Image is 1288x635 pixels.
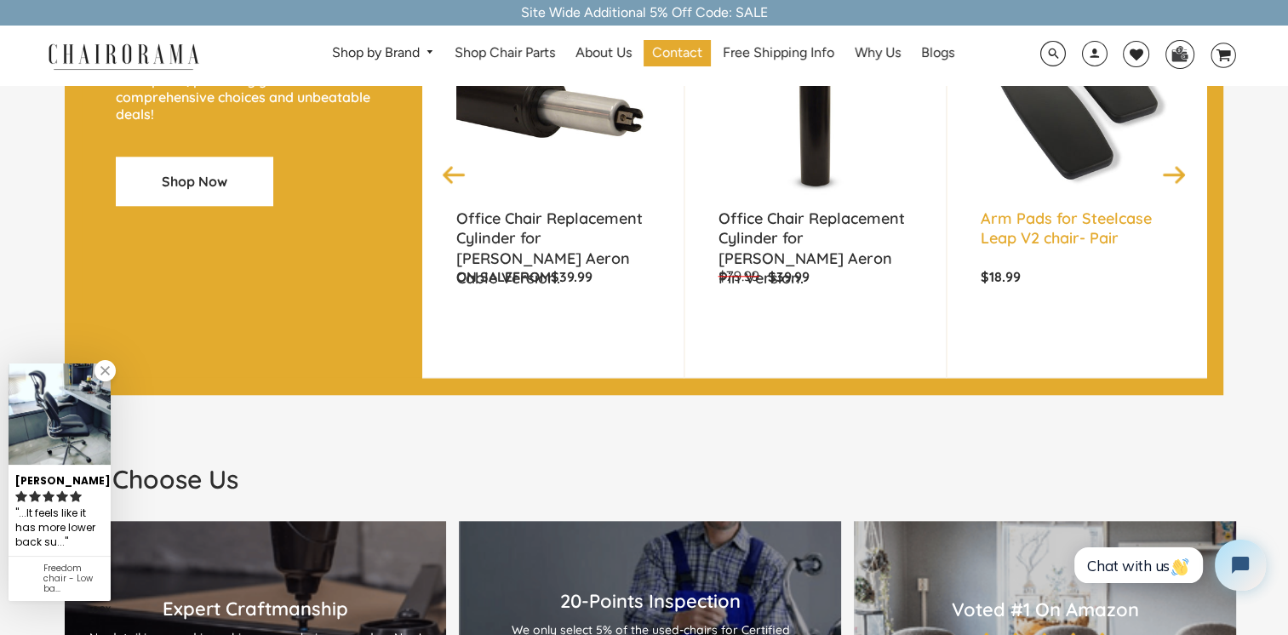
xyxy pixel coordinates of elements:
[855,44,901,62] span: Why Us
[981,268,1021,285] span: $18.99
[52,463,1237,495] h2: Why Choose Us
[981,209,1174,251] a: Arm Pads for Steelcase Leap V2 chair- Pair
[921,44,954,62] span: Blogs
[714,40,843,66] a: Free Shipping Info
[718,209,912,251] a: Office Chair Replacement Cylinder for [PERSON_NAME] Aeron Pin Version.
[1159,158,1189,188] button: Next
[913,40,963,66] a: Blogs
[70,490,82,502] svg: rating icon full
[846,40,909,66] a: Why Us
[456,268,512,285] strong: On Sale
[871,598,1219,621] h2: Voted #1 On Amazon
[1166,41,1193,66] img: WhatsApp_Image_2024-07-12_at_16.23.01.webp
[56,490,68,502] svg: rating icon full
[718,268,759,284] span: $79.99
[567,40,640,66] a: About Us
[476,589,824,613] h2: 20-Points Inspection
[455,44,555,62] span: Shop Chair Parts
[43,563,104,594] div: Freedom chair - Low back (Renewed)
[446,40,564,66] a: Shop Chair Parts
[644,40,711,66] a: Contact
[82,597,430,621] h2: Expert Craftmanship
[575,44,632,62] span: About Us
[29,490,41,502] svg: rating icon full
[723,44,834,62] span: Free Shipping Info
[323,40,444,66] a: Shop by Brand
[15,505,104,552] div: ...It feels like it has more lower back support too....
[456,209,650,251] a: Office Chair Replacement Cylinder for [PERSON_NAME] Aeron Cable Version.
[281,40,1005,72] nav: DesktopNavigation
[15,490,27,502] svg: rating icon full
[456,268,650,286] p: from
[43,490,54,502] svg: rating icon full
[439,158,469,188] button: Previous
[15,467,104,489] div: [PERSON_NAME]
[551,268,592,285] span: $39.99
[1056,525,1280,605] iframe: Tidio Chat
[116,157,273,206] a: Shop Now
[768,268,810,285] span: $39.99
[9,363,111,466] img: Zachary review of Freedom chair - Low back (Renewed)
[38,41,209,71] img: chairorama
[652,44,702,62] span: Contact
